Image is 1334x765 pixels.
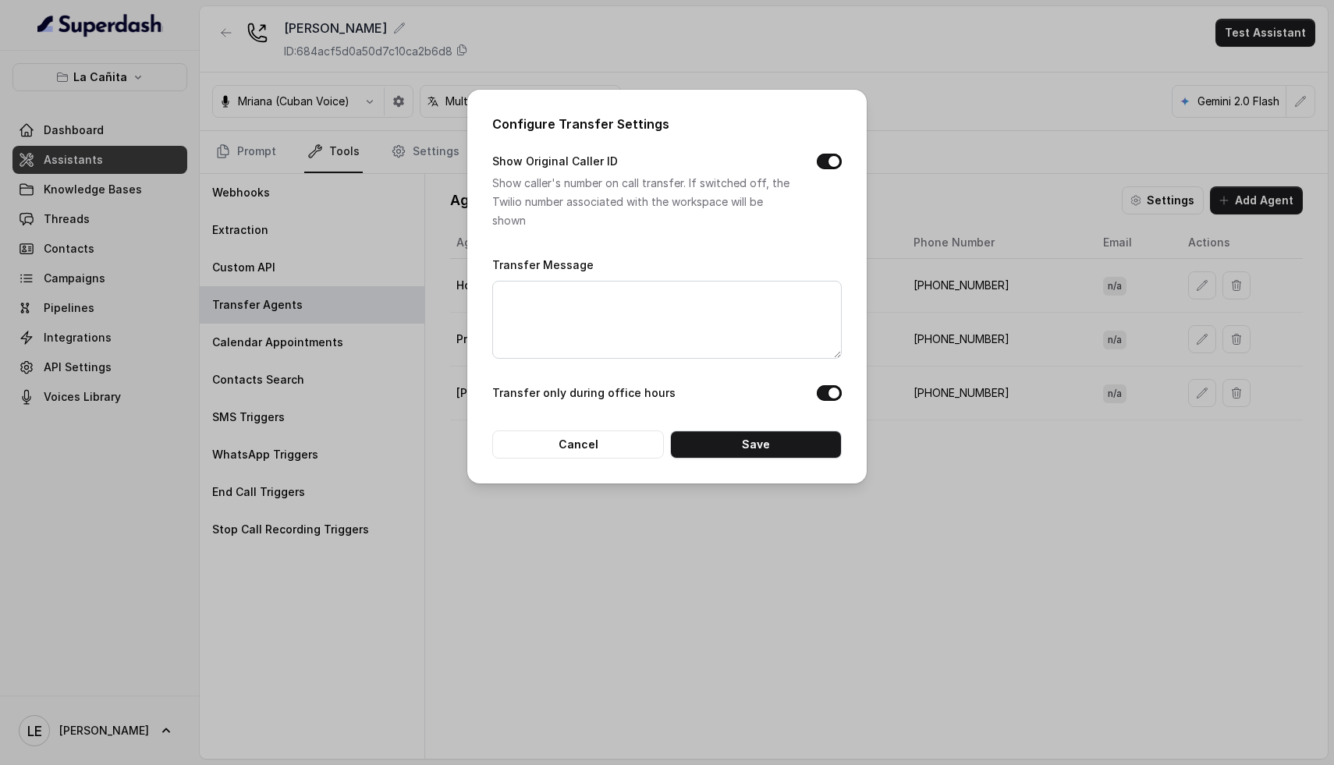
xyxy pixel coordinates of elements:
[670,430,842,459] button: Save
[492,258,594,271] label: Transfer Message
[492,115,842,133] h2: Configure Transfer Settings
[492,152,618,171] label: Show Original Caller ID
[492,174,792,230] p: Show caller's number on call transfer. If switched off, the Twilio number associated with the wor...
[492,430,664,459] button: Cancel
[492,384,676,402] label: Transfer only during office hours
